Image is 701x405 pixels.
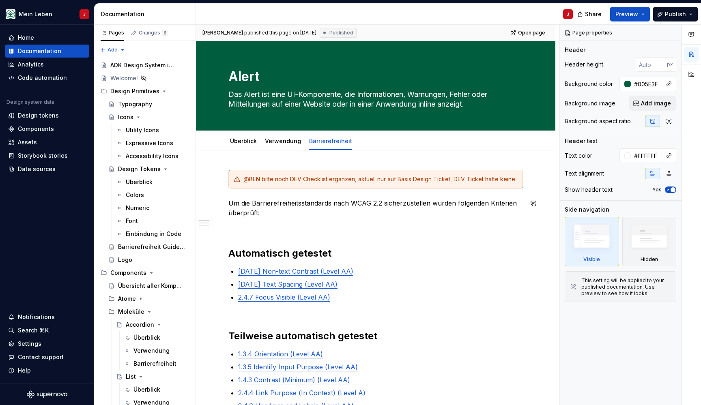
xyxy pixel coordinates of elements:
div: Numeric [126,204,149,212]
a: 1.4.3 Contrast (Minimum) (Level AA) [238,376,350,384]
div: Expressive Icons [126,139,173,147]
div: Typography [118,100,152,108]
div: Assets [18,138,37,146]
span: Preview [615,10,638,18]
div: Barrierefreiheit [306,132,355,149]
div: Moleküle [105,305,192,318]
a: Open page [508,27,549,39]
div: Utility Icons [126,126,159,134]
div: Überblick [227,132,260,149]
div: Design Primitives [110,87,159,95]
button: Add [97,44,128,56]
div: Components [110,269,146,277]
span: Add image [641,99,671,107]
a: Colors [113,189,192,201]
a: Accessibility Icons [113,150,192,163]
div: Side navigation [565,206,609,214]
div: Settings [18,340,41,348]
div: Mein Leben [19,10,52,18]
p: Um die Barrierefreiheitsstandards nach WCAG 2.2 sicherzustellen wurden folgenden Kriterien überpr... [228,198,523,218]
span: [PERSON_NAME] [202,30,243,36]
input: Auto [631,148,662,163]
div: Code automation [18,74,67,82]
a: Überblick [120,331,192,344]
a: Expressive Icons [113,137,192,150]
div: Icons [118,113,133,121]
div: Help [18,366,31,375]
span: Publish [665,10,686,18]
div: Changes [139,30,168,36]
div: Verwendung [133,347,170,355]
div: Header [565,46,585,54]
div: Background aspect ratio [565,117,631,125]
a: Icons [105,111,192,124]
a: Data sources [5,163,89,176]
div: Background image [565,99,615,107]
div: Components [18,125,54,133]
button: Share [573,7,607,21]
a: Assets [5,136,89,149]
svg: Supernova Logo [27,390,67,399]
span: Add [108,47,118,53]
a: Barrierefreiheit Guidelines [105,240,192,253]
div: Einbindung in Code [126,230,181,238]
div: Visible [583,256,600,263]
a: List [113,370,192,383]
div: Colors [126,191,144,199]
div: Search ⌘K [18,326,49,334]
a: Welcome! [97,72,192,85]
a: Components [5,122,89,135]
a: Verwendung [265,137,301,144]
a: Numeric [113,201,192,214]
div: Pages [101,30,124,36]
div: Analytics [18,60,44,69]
a: Home [5,31,89,44]
a: Überblick [113,176,192,189]
div: Verwendung [262,132,304,149]
div: List [126,373,136,381]
a: Überblick [230,137,257,144]
div: Notifications [18,313,55,321]
a: Barrierefreiheit [120,357,192,370]
a: Verwendung [120,344,192,357]
div: J [567,11,569,17]
strong: Automatisch getestet [228,247,331,259]
a: Font [113,214,192,227]
a: Design tokens [5,109,89,122]
button: Help [5,364,89,377]
input: Auto [636,57,667,72]
a: [DATE] Non-text Contrast (Level AA) [238,267,353,275]
div: Accordion [126,321,154,329]
div: Documentation [18,47,61,55]
a: Übersicht aller Komponenten [105,279,192,292]
div: Barrierefreiheit [133,360,176,368]
div: J [83,11,86,17]
textarea: Alert [227,67,521,86]
a: Typography [105,98,192,111]
div: Atome [118,295,136,303]
button: Contact support [5,351,89,364]
span: Open page [518,30,545,36]
textarea: Das Alert ist eine UI-Komponente, die Informationen, Warnungen, Fehler oder Mitteilungen auf eine... [227,88,521,111]
div: Data sources [18,165,56,173]
img: df5db9ef-aba0-4771-bf51-9763b7497661.png [6,9,15,19]
a: 2.4.4 Link Purpose (In Context) (Level A) [238,389,366,397]
div: @BEN bitte noch DEV Checklist ergänzen, aktuell nur auf Basis Design Ticket, DEV Ticket hatte keine [243,175,518,183]
div: Contact support [18,353,64,361]
button: Preview [610,7,650,21]
span: Published [329,30,353,36]
div: Design system data [6,99,54,105]
div: Header height [565,60,603,69]
input: Auto [631,77,662,91]
div: Logo [118,256,132,264]
a: Analytics [5,58,89,71]
div: Background color [565,80,613,88]
div: Moleküle [118,308,144,316]
div: Text color [565,152,592,160]
a: [DATE] Text Spacing (Level AA) [238,280,338,288]
a: 1.3.5 Identify Input Purpose (Level AA) [238,363,358,371]
strong: Teilweise automatisch getestet [228,330,377,342]
a: Documentation [5,45,89,58]
div: Barrierefreiheit Guidelines [118,243,185,251]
